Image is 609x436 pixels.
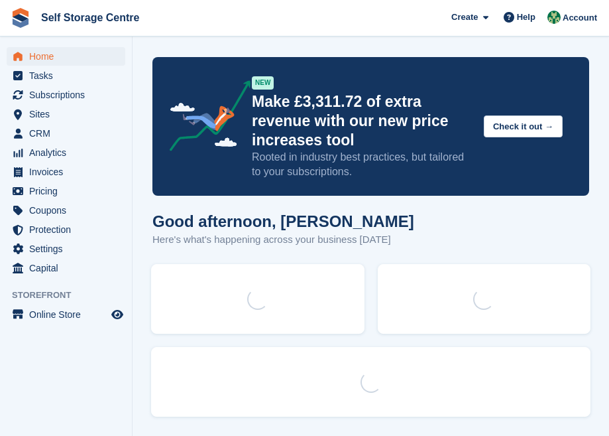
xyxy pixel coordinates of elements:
[451,11,478,24] span: Create
[12,289,132,302] span: Storefront
[547,11,561,24] img: Neil Taylor
[7,86,125,104] a: menu
[563,11,597,25] span: Account
[29,201,109,220] span: Coupons
[11,8,30,28] img: stora-icon-8386f47178a22dfd0bd8f6a31ec36ba5ce8667c1dd55bd0f319d3a0aa187defe.svg
[517,11,535,24] span: Help
[29,240,109,258] span: Settings
[484,115,563,137] button: Check it out →
[109,307,125,323] a: Preview store
[29,143,109,162] span: Analytics
[7,259,125,277] a: menu
[7,47,125,66] a: menu
[29,182,109,200] span: Pricing
[7,201,125,220] a: menu
[152,232,414,248] p: Here's what's happening across your business [DATE]
[7,240,125,258] a: menu
[7,305,125,324] a: menu
[152,212,414,230] h1: Good afternoon, [PERSON_NAME]
[29,220,109,239] span: Protection
[7,182,125,200] a: menu
[7,163,125,181] a: menu
[29,305,109,324] span: Online Store
[29,163,109,181] span: Invoices
[7,143,125,162] a: menu
[252,92,473,150] p: Make £3,311.72 of extra revenue with our new price increases tool
[29,47,109,66] span: Home
[7,105,125,123] a: menu
[7,124,125,143] a: menu
[158,80,251,156] img: price-adjustments-announcement-icon-8257ccfd72463d97f412b2fc003d46551f7dbcb40ab6d574587a9cd5c0d94...
[29,86,109,104] span: Subscriptions
[29,259,109,277] span: Capital
[29,124,109,143] span: CRM
[252,76,274,90] div: NEW
[7,66,125,85] a: menu
[252,150,473,179] p: Rooted in industry best practices, but tailored to your subscriptions.
[29,105,109,123] span: Sites
[36,7,144,29] a: Self Storage Centre
[7,220,125,239] a: menu
[29,66,109,85] span: Tasks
